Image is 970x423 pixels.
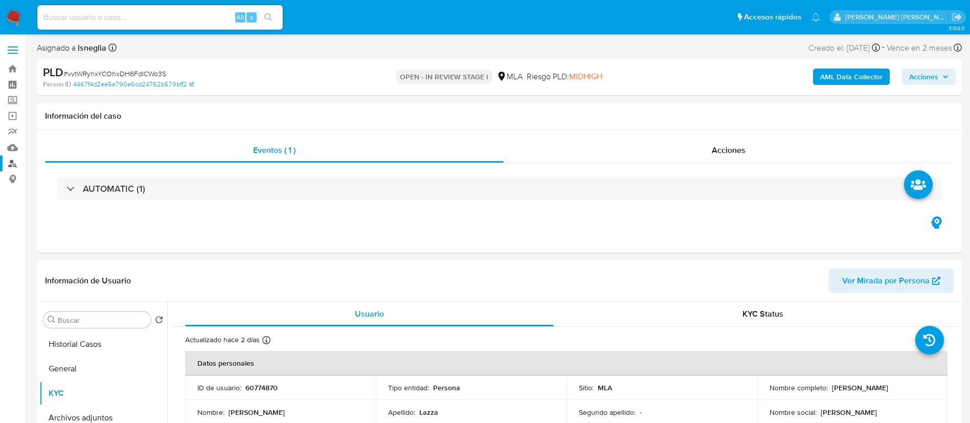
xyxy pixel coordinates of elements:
[712,144,746,156] span: Acciones
[808,41,880,55] div: Creado el: [DATE]
[229,408,285,417] p: [PERSON_NAME]
[640,408,642,417] p: -
[37,11,283,24] input: Buscar usuario o caso...
[250,12,253,22] span: s
[245,383,278,392] p: 60774870
[845,12,949,22] p: lucia.neglia@mercadolibre.com
[197,383,241,392] p: ID de usuario :
[742,308,783,320] span: KYC Status
[45,276,131,286] h1: Información de Usuario
[83,183,145,194] h3: AUTOMATIC (1)
[811,13,820,21] a: Notificaciones
[39,357,167,381] button: General
[832,383,888,392] p: [PERSON_NAME]
[39,381,167,406] button: KYC
[37,42,106,54] span: Asignado a
[197,408,224,417] p: Nombre :
[882,41,885,55] span: -
[58,316,147,325] input: Buscar
[821,408,877,417] p: [PERSON_NAME]
[355,308,384,320] span: Usuario
[185,335,260,345] p: Actualizado hace 2 días
[419,408,438,417] p: Lazza
[76,42,106,54] b: lsneglia
[253,144,296,156] span: Eventos ( 1 )
[57,177,941,201] div: AUTOMATIC (1)
[497,71,523,82] div: MLA
[43,80,71,89] b: Person ID
[236,12,244,22] span: Alt
[48,316,56,324] button: Buscar
[813,69,890,85] button: AML Data Collector
[155,316,163,327] button: Volver al orden por defecto
[185,351,948,375] th: Datos personales
[63,69,166,79] span: # vvtWRyhxYCOhxDH6FdICWo3S
[579,383,594,392] p: Sitio :
[952,12,962,23] a: Salir
[909,69,938,85] span: Acciones
[43,64,63,80] b: PLD
[598,383,612,392] p: MLA
[770,383,828,392] p: Nombre completo :
[396,70,492,84] p: OPEN - IN REVIEW STAGE I
[73,80,194,89] a: 4467f4d2ee5e790e6cd24762b579bff2
[569,71,602,82] span: MIDHIGH
[45,111,954,121] h1: Información del caso
[388,383,429,392] p: Tipo entidad :
[887,42,952,54] span: Vence en 2 meses
[902,69,956,85] button: Acciones
[820,69,883,85] b: AML Data Collector
[842,269,930,293] span: Ver Mirada por Persona
[579,408,636,417] p: Segundo apellido :
[744,12,801,23] span: Accesos rápidos
[39,332,167,357] button: Historial Casos
[527,71,602,82] span: Riesgo PLD:
[258,10,279,25] button: search-icon
[829,269,954,293] button: Ver Mirada por Persona
[770,408,817,417] p: Nombre social :
[388,408,415,417] p: Apellido :
[433,383,460,392] p: Persona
